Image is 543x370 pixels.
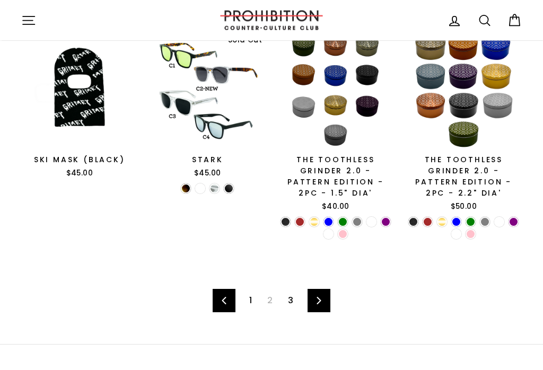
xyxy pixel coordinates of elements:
[282,293,300,310] a: 3
[243,293,258,310] a: 1
[406,155,522,199] div: The Toothless Grinder 2.0 - Pattern Edition - 2PC - 2.2" Dia'
[218,11,325,30] img: PROHIBITION COUNTER-CULTURE CLUB
[21,169,138,179] div: $45.00
[277,202,394,213] div: $40.00
[406,33,522,216] a: The Toothless Grinder 2.0 - Pattern Edition - 2PC - 2.2" Dia'$50.00
[21,33,138,183] a: Ski Mask (Black)$45.00
[21,155,138,166] div: Ski Mask (Black)
[277,155,394,199] div: The Toothless Grinder 2.0 - Pattern Edition - 2PC - 1.5" Dia'
[277,33,394,216] a: The Toothless Grinder 2.0 - Pattern Edition - 2PC - 1.5" Dia'$40.00
[150,155,266,166] div: STARK
[261,293,279,310] span: 2
[150,169,266,179] div: $45.00
[406,202,522,213] div: $50.00
[150,33,266,183] a: STARK$45.00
